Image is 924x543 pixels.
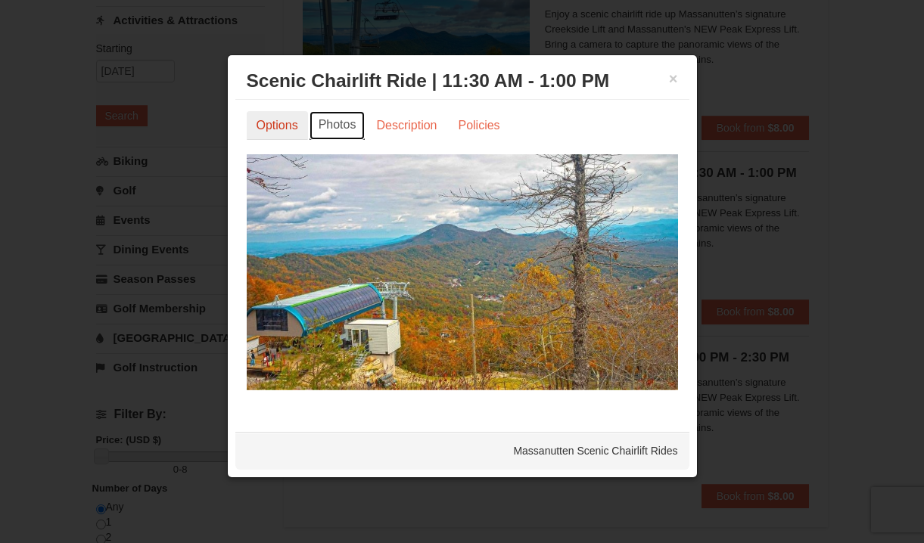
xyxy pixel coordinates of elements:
a: Photos [310,111,366,140]
h3: Scenic Chairlift Ride | 11:30 AM - 1:00 PM [247,70,678,92]
a: Options [247,111,308,140]
button: × [669,71,678,86]
a: Description [366,111,446,140]
img: 24896431-13-a88f1aaf.jpg [247,154,678,390]
div: Massanutten Scenic Chairlift Rides [235,432,689,470]
a: Policies [448,111,509,140]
